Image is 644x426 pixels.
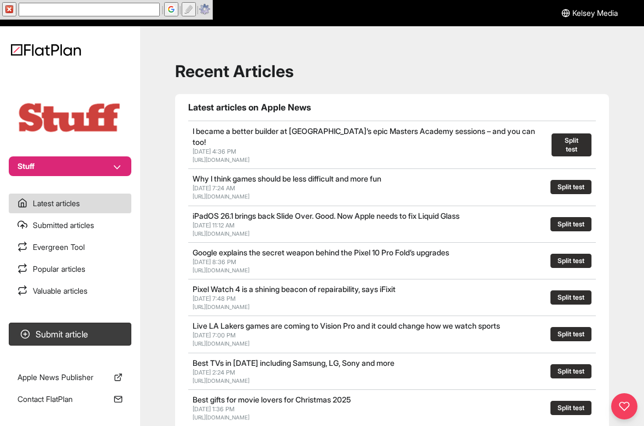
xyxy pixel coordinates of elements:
a: [URL][DOMAIN_NAME] [193,414,250,421]
a: Options/Help [199,5,211,14]
button: Split test [550,401,591,415]
a: [URL][DOMAIN_NAME] [193,267,250,273]
a: Apple News Publisher [9,367,131,387]
a: Google explains the secret weapon behind the Pixel 10 Pro Fold’s upgrades [193,248,449,257]
a: [URL][DOMAIN_NAME] [193,340,250,347]
button: Split test [550,254,591,268]
img: Options [199,4,210,15]
a: Contact FlatPlan [9,389,131,409]
a: I became a better builder at [GEOGRAPHIC_DATA]’s epic Masters Academy sessions – and you can too! [193,126,535,147]
span: [DATE] 7:48 PM [193,295,236,302]
span: Kelsey Media [572,8,618,19]
span: [DATE] 7:24 AM [193,184,235,192]
a: Best gifts for movie lovers for Christmas 2025 [193,395,351,404]
img: highlight [184,5,193,14]
button: Split test [550,290,591,305]
a: [URL][DOMAIN_NAME] [193,377,250,384]
span: | [179,5,181,14]
a: [URL][DOMAIN_NAME] [193,193,250,200]
img: Publication Logo [15,101,125,135]
a: Why I think games should be less difficult and more fun [193,174,381,183]
button: highlight search terms (Alt+Ctrl+H) [182,2,196,16]
button: Split test [550,327,591,341]
span: [DATE] 1:36 PM [193,405,235,413]
a: Submitted articles [9,215,131,235]
span: [DATE] 8:36 PM [193,258,236,266]
span: [DATE] 11:12 AM [193,221,235,229]
h1: Recent Articles [175,61,609,81]
a: Live LA Lakers games are coming to Vision Pro and it could change how we watch sports [193,321,500,330]
img: x [5,5,14,14]
a: iPadOS 26.1 brings back Slide Over. Good. Now Apple needs to fix Liquid Glass [193,211,460,220]
span: | [196,5,199,14]
a: [URL][DOMAIN_NAME] [193,304,250,310]
button: Submit article [9,323,131,346]
img: G [167,5,176,14]
button: Split test [552,133,591,156]
button: Split test [550,217,591,231]
span: [DATE] 2:24 PM [193,369,235,376]
img: Logo [11,44,81,56]
a: [URL][DOMAIN_NAME] [193,156,250,163]
button: hide SearchBar (Esc) [2,2,16,16]
a: Popular articles [9,259,131,279]
button: Split test [550,364,591,378]
a: Valuable articles [9,281,131,301]
button: Stuff [9,156,131,176]
button: Google (Alt+G) [164,2,178,16]
button: Split test [550,180,591,194]
span: [DATE] 4:36 PM [193,148,236,155]
a: Latest articles [9,194,131,213]
a: Evergreen Tool [9,237,131,257]
a: Pixel Watch 4 is a shining beacon of repairability, says iFixit [193,284,396,294]
a: [URL][DOMAIN_NAME] [193,230,250,237]
h1: Latest articles on Apple News [188,101,596,114]
a: Best TVs in [DATE] including Samsung, LG, Sony and more [193,358,394,367]
span: [DATE] 7:00 PM [193,331,236,339]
